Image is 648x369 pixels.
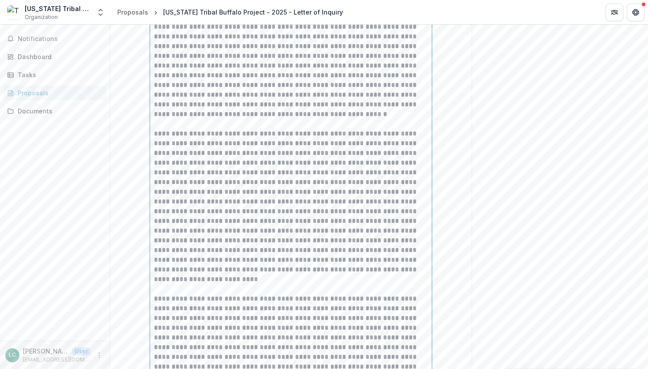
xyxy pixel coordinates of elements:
p: [EMAIL_ADDRESS][DOMAIN_NAME] [23,356,90,364]
button: More [94,350,104,361]
span: Notifications [18,35,103,43]
a: Dashboard [4,49,106,64]
span: Organization [25,13,58,21]
a: Documents [4,104,106,118]
div: Proposals [117,8,148,17]
button: Open entity switcher [94,4,107,21]
nav: breadcrumb [114,6,346,19]
a: Proposals [114,6,152,19]
div: Documents [18,106,99,116]
a: Proposals [4,86,106,100]
div: [US_STATE] Tribal Buffalo Project [25,4,91,13]
button: Notifications [4,32,106,46]
div: Tasks [18,70,99,79]
button: Get Help [627,4,644,21]
div: Dashboard [18,52,99,61]
a: Tasks [4,68,106,82]
img: Texas Tribal Buffalo Project [7,5,21,19]
button: Partners [606,4,623,21]
div: Proposals [18,88,99,98]
p: [PERSON_NAME] [23,346,69,356]
p: User [72,347,90,355]
div: [US_STATE] Tribal Buffalo Project - 2025 - Letter of Inquiry [163,8,343,17]
div: Lucille Contreras [9,352,16,358]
